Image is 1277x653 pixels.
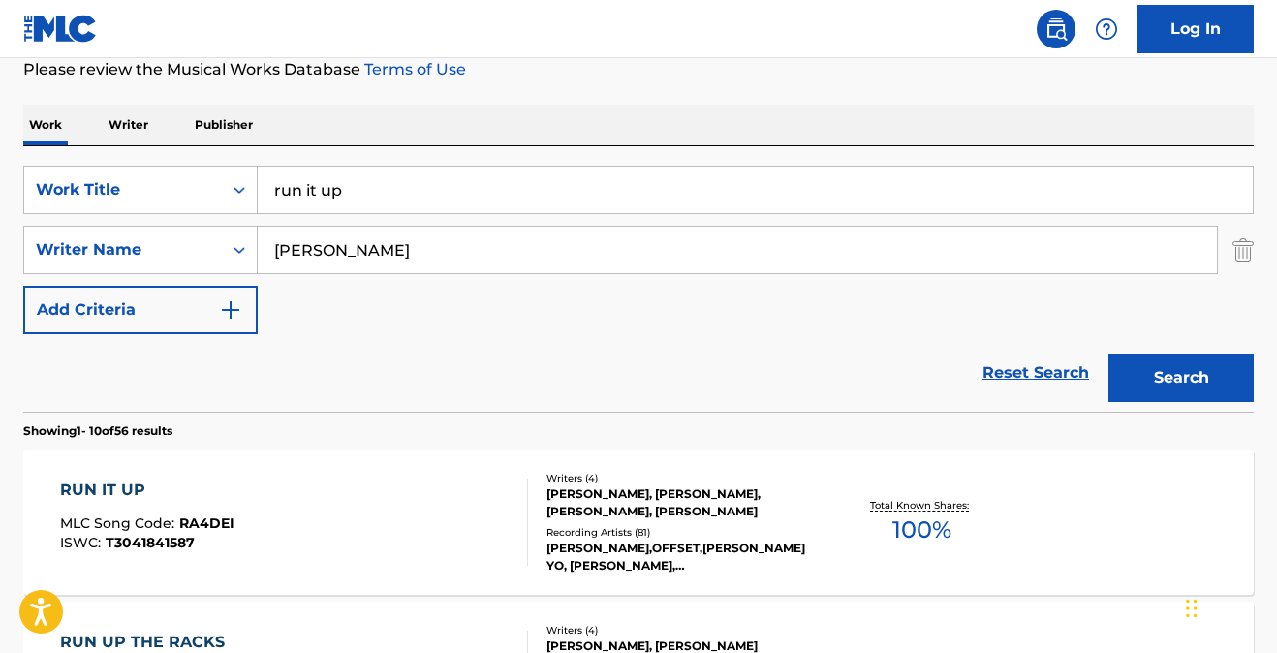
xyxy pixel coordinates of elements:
div: Writer Name [36,238,210,262]
form: Search Form [23,166,1254,412]
img: 9d2ae6d4665cec9f34b9.svg [219,298,242,322]
div: [PERSON_NAME], [PERSON_NAME], [PERSON_NAME], [PERSON_NAME] [546,485,821,520]
img: search [1044,17,1068,41]
span: RA4DEI [179,514,234,532]
a: Log In [1137,5,1254,53]
img: Delete Criterion [1232,226,1254,274]
div: Writers ( 4 ) [546,623,821,637]
span: T3041841587 [106,534,195,551]
button: Add Criteria [23,286,258,334]
span: ISWC : [60,534,106,551]
p: Total Known Shares: [870,498,974,513]
div: [PERSON_NAME],OFFSET,[PERSON_NAME] YO, [PERSON_NAME], [PERSON_NAME]|OFFSET|MONEYBAGG YO, [PERSON_... [546,540,821,575]
p: Writer [103,105,154,145]
div: Writers ( 4 ) [546,471,821,485]
div: Drag [1186,579,1198,637]
span: 100 % [892,513,951,547]
span: MLC Song Code : [60,514,179,532]
p: Publisher [189,105,259,145]
button: Search [1108,354,1254,402]
p: Showing 1 - 10 of 56 results [23,422,172,440]
a: RUN IT UPMLC Song Code:RA4DEIISWC:T3041841587Writers (4)[PERSON_NAME], [PERSON_NAME], [PERSON_NAM... [23,450,1254,595]
div: Work Title [36,178,210,202]
a: Reset Search [973,352,1099,394]
iframe: Chat Widget [1180,560,1277,653]
img: MLC Logo [23,15,98,43]
img: help [1095,17,1118,41]
p: Please review the Musical Works Database [23,58,1254,81]
div: Recording Artists ( 81 ) [546,525,821,540]
a: Public Search [1037,10,1075,48]
p: Work [23,105,68,145]
div: RUN IT UP [60,479,234,502]
div: Help [1087,10,1126,48]
a: Terms of Use [360,60,466,78]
